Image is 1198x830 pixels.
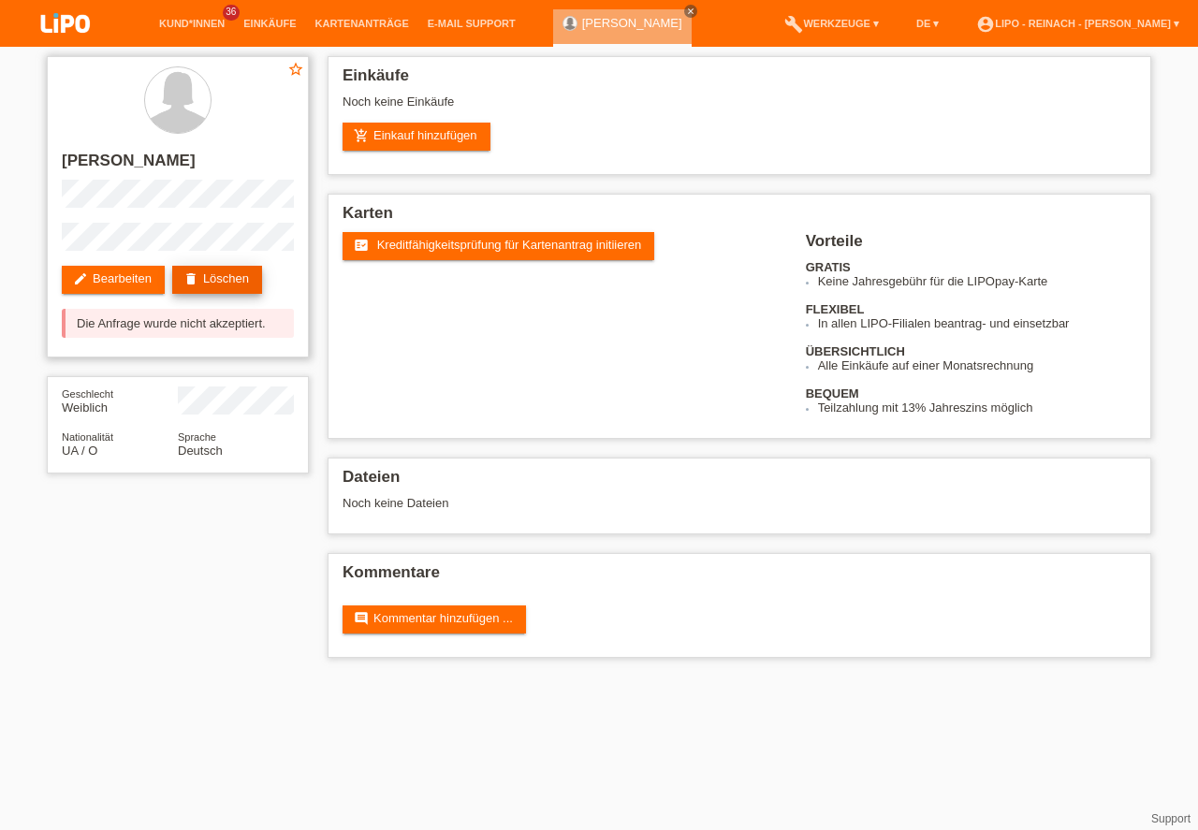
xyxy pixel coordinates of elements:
b: FLEXIBEL [806,302,865,316]
a: deleteLöschen [172,266,262,294]
span: 36 [223,5,240,21]
i: edit [73,271,88,286]
a: Support [1151,812,1191,825]
a: editBearbeiten [62,266,165,294]
h2: Vorteile [806,232,1136,260]
span: Nationalität [62,431,113,443]
i: add_shopping_cart [354,128,369,143]
i: account_circle [976,15,995,34]
a: commentKommentar hinzufügen ... [343,605,526,633]
i: star_border [287,61,304,78]
span: Ukraine / O / 07.11.2022 [62,444,97,458]
div: Noch keine Dateien [343,496,914,510]
b: ÜBERSICHTLICH [806,344,905,358]
a: add_shopping_cartEinkauf hinzufügen [343,123,490,151]
i: fact_check [354,238,369,253]
h2: Einkäufe [343,66,1136,95]
a: close [684,5,697,18]
i: close [686,7,695,16]
a: star_border [287,61,304,80]
li: Alle Einkäufe auf einer Monatsrechnung [818,358,1136,372]
h2: [PERSON_NAME] [62,152,294,180]
a: [PERSON_NAME] [582,16,682,30]
a: E-Mail Support [418,18,525,29]
h2: Kommentare [343,563,1136,591]
div: Noch keine Einkäufe [343,95,1136,123]
a: account_circleLIPO - Reinach - [PERSON_NAME] ▾ [967,18,1189,29]
span: Deutsch [178,444,223,458]
li: In allen LIPO-Filialen beantrag- und einsetzbar [818,316,1136,330]
a: Einkäufe [234,18,305,29]
h2: Karten [343,204,1136,232]
a: fact_check Kreditfähigkeitsprüfung für Kartenantrag initiieren [343,232,654,260]
div: Die Anfrage wurde nicht akzeptiert. [62,309,294,338]
i: delete [183,271,198,286]
a: Kund*innen [150,18,234,29]
a: DE ▾ [907,18,948,29]
a: Kartenanträge [306,18,418,29]
h2: Dateien [343,468,1136,496]
i: comment [354,611,369,626]
span: Kreditfähigkeitsprüfung für Kartenantrag initiieren [377,238,642,252]
b: BEQUEM [806,386,859,400]
div: Weiblich [62,386,178,415]
li: Teilzahlung mit 13% Jahreszins möglich [818,400,1136,415]
a: LIPO pay [19,38,112,52]
span: Geschlecht [62,388,113,400]
i: build [784,15,803,34]
span: Sprache [178,431,216,443]
a: buildWerkzeuge ▾ [775,18,888,29]
li: Keine Jahresgebühr für die LIPOpay-Karte [818,274,1136,288]
b: GRATIS [806,260,851,274]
